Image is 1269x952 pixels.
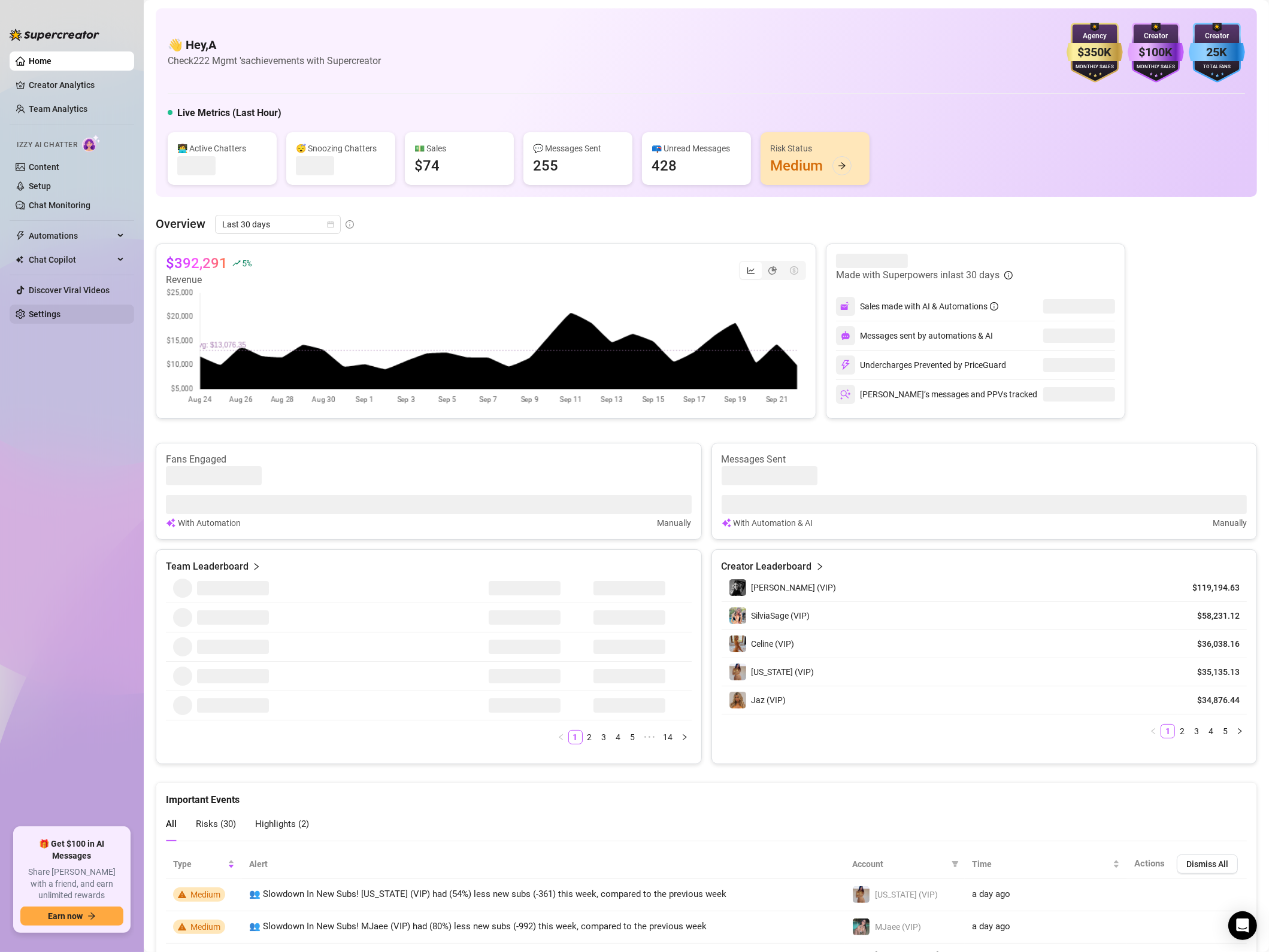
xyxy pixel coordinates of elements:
[739,261,806,280] div: segmented control
[836,326,993,345] div: Messages sent by automations & AI
[729,579,746,596] img: Kennedy (VIP)
[166,819,177,829] span: All
[752,667,814,677] span: [US_STATE] (VIP)
[16,231,25,241] span: thunderbolt
[597,730,611,744] li: 3
[1185,610,1240,622] article: $58,231.12
[1204,724,1218,738] li: 4
[1189,63,1245,71] div: Total Fans
[841,331,850,340] img: svg%3e
[1067,63,1123,71] div: Monthly Sales
[734,516,813,530] article: With Automation & AI
[1232,724,1247,738] li: Next Page
[840,389,851,400] img: svg%3e
[414,156,440,175] div: $74
[965,850,1127,879] th: Time
[82,135,101,152] img: AI Chatter
[677,730,692,744] li: Next Page
[414,142,504,155] div: 💵 Sales
[20,907,123,926] button: Earn nowarrow-right
[1128,23,1184,83] img: purple-badge-B9DA21FR.svg
[836,385,1037,404] div: [PERSON_NAME]’s messages and PPVs tracked
[20,866,123,902] span: Share [PERSON_NAME] with a friend, and earn unlimited rewards
[16,256,23,264] img: Chat Copilot
[1175,724,1189,738] li: 2
[166,273,251,287] article: Revenue
[729,607,746,624] img: SilviaSage (VIP)
[681,734,688,741] span: right
[1176,725,1189,738] a: 2
[252,559,261,574] span: right
[1146,724,1161,738] button: left
[1146,724,1161,738] li: Previous Page
[17,139,77,151] span: Izzy AI Chatter
[652,142,741,155] div: 📪 Unread Messages
[249,889,726,899] span: 👥 Slowdown In New Subs! [US_STATE] (VIP) had (54%) less new subs (-361) this week, compared to th...
[1128,63,1184,71] div: Monthly Sales
[729,664,746,680] img: Georgia (VIP)
[722,453,1247,466] article: Messages Sent
[1161,724,1175,738] li: 1
[255,819,309,829] span: Highlights ( 2 )
[640,730,659,744] li: Next 5 Pages
[1228,911,1257,940] div: Open Intercom Messenger
[1150,728,1157,735] span: left
[1186,859,1228,869] span: Dismiss All
[1067,31,1123,42] div: Agency
[177,142,267,155] div: 👩‍💻 Active Chatters
[249,921,707,932] span: 👥 Slowdown In New Subs! MJaee (VIP) had (80%) less new subs (-992) this week, compared to the pre...
[658,516,692,530] article: Manually
[612,731,625,744] a: 4
[840,360,851,370] img: svg%3e
[1004,271,1013,279] span: info-circle
[29,309,60,319] a: Settings
[29,56,52,66] a: Home
[790,266,798,275] span: dollar-circle
[173,857,225,871] span: Type
[1236,728,1243,735] span: right
[232,259,241,267] span: rise
[166,453,692,466] article: Fans Engaged
[583,731,596,744] a: 2
[1218,724,1232,738] li: 5
[652,156,677,175] div: 428
[178,890,186,899] span: warning
[838,162,846,170] span: arrow-right
[816,559,824,574] span: right
[875,922,921,932] span: MJaee (VIP)
[972,889,1010,899] span: a day ago
[166,516,175,530] img: svg%3e
[533,156,558,175] div: 255
[1189,31,1245,42] div: Creator
[1185,666,1240,678] article: $35,135.13
[20,838,123,862] span: 🎁 Get $100 in AI Messages
[853,918,870,935] img: MJaee (VIP)
[29,285,110,295] a: Discover Viral Videos
[1067,23,1123,83] img: gold-badge-CigiZidd.svg
[836,355,1006,375] div: Undercharges Prevented by PriceGuard
[722,516,731,530] img: svg%3e
[327,221,334,228] span: calendar
[990,302,998,311] span: info-circle
[768,266,777,275] span: pie-chart
[660,731,677,744] a: 14
[1190,725,1203,738] a: 3
[29,75,125,95] a: Creator Analytics
[611,730,626,744] li: 4
[1177,854,1238,874] button: Dismiss All
[156,215,205,233] article: Overview
[29,226,114,245] span: Automations
[178,516,241,530] article: With Automation
[166,783,1247,807] div: Important Events
[677,730,692,744] button: right
[1189,43,1245,62] div: 25K
[1185,638,1240,650] article: $36,038.16
[752,639,795,649] span: Celine (VIP)
[1213,516,1247,530] article: Manually
[1128,43,1184,62] div: $100K
[177,106,281,120] h5: Live Metrics (Last Hour)
[554,730,568,744] button: left
[640,730,659,744] span: •••
[558,734,565,741] span: left
[178,923,186,931] span: warning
